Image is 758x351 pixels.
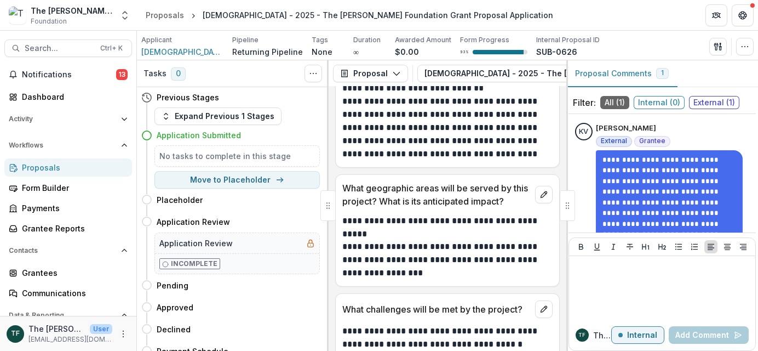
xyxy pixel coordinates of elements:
span: Workflows [9,141,117,149]
button: Get Help [732,4,754,26]
p: Internal Proposal ID [536,35,600,45]
a: Proposals [141,7,188,23]
p: Applicant [141,35,172,45]
h4: Pending [157,280,188,291]
button: Align Right [737,240,750,253]
button: Open Data & Reporting [4,307,132,324]
p: Incomplete [171,259,217,269]
div: Dashboard [22,91,123,103]
p: SUB-0626 [536,46,577,58]
span: External [601,137,627,145]
div: Proposals [22,162,123,173]
button: Expand Previous 1 Stages [154,107,282,125]
span: Notifications [22,70,116,80]
a: Communications [4,284,132,302]
button: Align Center [721,240,734,253]
div: The Bolick Foundation [579,332,586,338]
a: Payments [4,199,132,217]
span: Foundation [31,16,67,26]
a: Grantees [4,264,132,282]
button: Search... [4,39,132,57]
div: Kathleen Vaughn [579,128,589,135]
span: 1 [661,69,664,77]
p: Form Progress [460,35,509,45]
div: Grantee Reports [22,223,123,234]
button: Heading 2 [656,240,669,253]
a: Proposals [4,158,132,177]
a: [DEMOGRAPHIC_DATA] [141,46,223,58]
button: Heading 1 [639,240,652,253]
h4: Application Submitted [157,129,241,141]
button: Open Contacts [4,242,132,259]
p: Internal [627,331,657,340]
span: Contacts [9,247,117,254]
a: Dashboard [4,88,132,106]
p: What geographic areas will be served by this project? What is its anticipated impact? [342,182,531,208]
span: Internal ( 0 ) [634,96,685,109]
h4: Placeholder [157,194,203,206]
button: Notifications13 [4,66,132,83]
p: Returning Pipeline [232,46,303,58]
p: Duration [353,35,381,45]
p: The [PERSON_NAME] Foundation [28,323,85,335]
a: Grantee Reports [4,219,132,237]
button: More [117,327,130,341]
div: Payments [22,202,123,214]
img: The Bolick Foundation [9,7,26,24]
button: Italicize [607,240,620,253]
h3: Tasks [143,69,166,78]
button: Internal [611,326,664,344]
span: Grantee [639,137,665,145]
h5: No tasks to complete in this stage [159,150,315,162]
button: Strike [623,240,636,253]
span: Data & Reporting [9,312,117,319]
div: Form Builder [22,182,123,194]
p: [PERSON_NAME] [596,123,656,134]
div: Proposals [146,9,184,21]
button: Toggle View Cancelled Tasks [305,65,322,82]
h4: Application Review [157,216,230,228]
button: Proposal [333,65,408,82]
button: Bullet List [672,240,685,253]
span: Search... [25,44,94,53]
span: Activity [9,115,117,123]
button: Open Workflows [4,137,132,154]
h4: Approved [157,302,193,313]
button: Partners [705,4,727,26]
div: Communications [22,287,123,299]
button: Underline [590,240,604,253]
div: The Bolick Foundation [11,330,20,337]
p: 93 % [460,48,468,56]
p: Awarded Amount [395,35,451,45]
button: edit [535,301,553,318]
p: The B [593,330,611,341]
div: [DEMOGRAPHIC_DATA] - 2025 - The [PERSON_NAME] Foundation Grant Proposal Application [203,9,553,21]
p: User [90,324,112,334]
button: Open Activity [4,110,132,128]
p: $0.00 [395,46,419,58]
p: ∞ [353,46,359,58]
h4: Declined [157,324,191,335]
button: Add Comment [669,326,749,344]
p: Pipeline [232,35,259,45]
button: Bold [575,240,588,253]
h5: Application Review [159,237,233,249]
span: All ( 1 ) [600,96,629,109]
button: Align Left [704,240,717,253]
span: 13 [116,69,128,80]
div: Ctrl + K [98,42,125,54]
button: Ordered List [688,240,701,253]
span: External ( 1 ) [689,96,739,109]
button: Open entity switcher [117,4,133,26]
a: Form Builder [4,179,132,197]
div: The [PERSON_NAME] Foundation [31,5,113,16]
span: 0 [171,67,186,81]
p: What challenges will be met by the project? [342,303,531,316]
nav: breadcrumb [141,7,558,23]
p: Filter: [573,96,596,109]
button: edit [535,186,553,203]
div: Grantees [22,267,123,279]
button: Move to Placeholder [154,171,320,189]
button: Proposal Comments [566,60,677,87]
